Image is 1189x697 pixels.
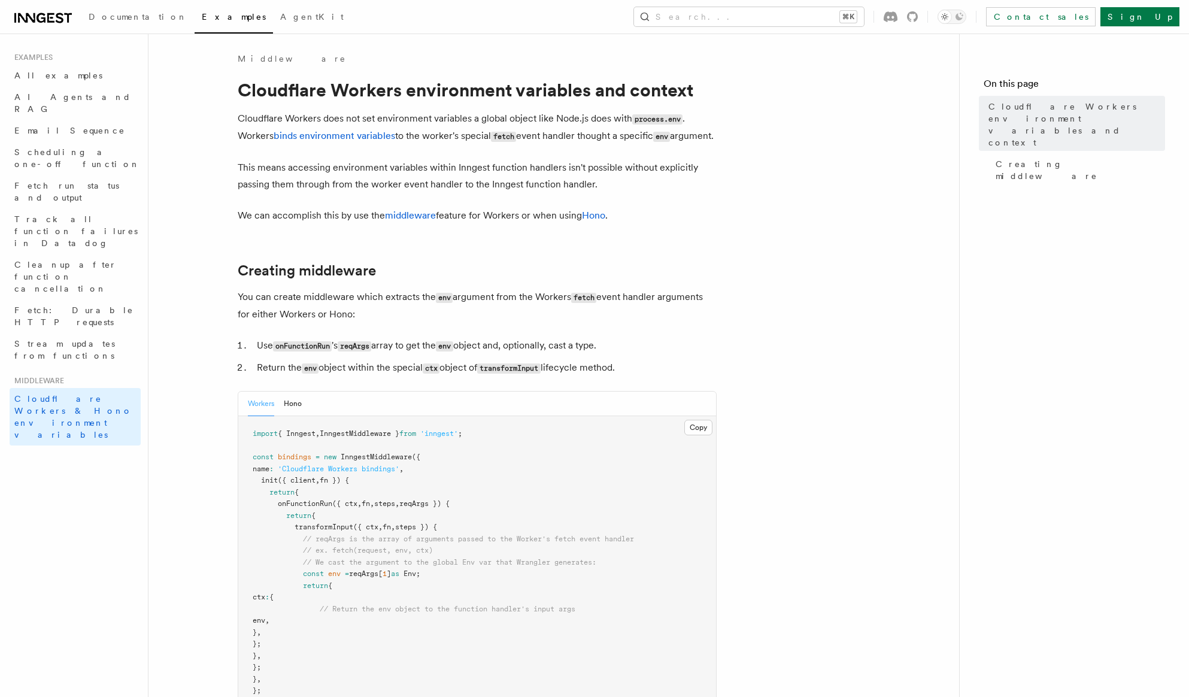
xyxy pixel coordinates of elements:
[238,53,347,65] a: Middleware
[14,260,117,293] span: Cleanup after function cancellation
[353,523,378,531] span: ({ ctx
[269,465,274,473] span: :
[295,523,353,531] span: transformInput
[10,120,141,141] a: Email Sequence
[303,569,324,578] span: const
[253,429,278,438] span: import
[988,101,1165,149] span: Cloudflare Workers environment variables and context
[316,429,320,438] span: ,
[634,7,864,26] button: Search...⌘K
[362,499,370,508] span: fn
[328,569,341,578] span: env
[412,453,420,461] span: ({
[370,499,374,508] span: ,
[395,523,437,531] span: steps }) {
[423,363,439,374] code: ctx
[89,12,187,22] span: Documentation
[840,11,857,23] kbd: ⌘K
[269,488,295,496] span: return
[284,392,302,416] button: Hono
[278,429,316,438] span: { Inngest
[253,663,261,671] span: };
[253,465,269,473] span: name
[320,605,575,613] span: // Return the env object to the function handler's input args
[273,341,332,351] code: onFunctionRun
[278,465,399,473] span: 'Cloudflare Workers bindings'
[938,10,966,24] button: Toggle dark mode
[383,569,387,578] span: 1
[10,86,141,120] a: AI Agents and RAG
[257,628,261,637] span: ,
[391,523,395,531] span: ,
[383,523,391,531] span: fn
[10,299,141,333] a: Fetch: Durable HTTP requests
[986,7,1096,26] a: Contact sales
[10,65,141,86] a: All examples
[257,651,261,660] span: ,
[14,339,115,360] span: Stream updates from functions
[238,207,717,224] p: We can accomplish this by use the feature for Workers or when using .
[202,12,266,22] span: Examples
[387,569,391,578] span: ]
[420,429,458,438] span: 'inngest'
[391,569,399,578] span: as
[10,388,141,446] a: Cloudflare Workers & Hono environment variables
[253,337,717,354] li: Use 's array to get the object and, optionally, cast a type.
[253,651,257,660] span: }
[278,499,332,508] span: onFunctionRun
[10,333,141,366] a: Stream updates from functions
[10,53,53,62] span: Examples
[436,293,453,303] code: env
[328,581,332,590] span: {
[14,305,134,327] span: Fetch: Durable HTTP requests
[385,210,436,221] a: middleware
[253,359,717,377] li: Return the object within the special object of lifecycle method.
[253,686,261,695] span: };
[265,616,269,625] span: ,
[582,210,605,221] a: Hono
[14,181,119,202] span: Fetch run status and output
[248,392,274,416] button: Workers
[303,546,433,554] span: // ex. fetch(request, env, ctx)
[378,523,383,531] span: ,
[571,293,596,303] code: fetch
[984,96,1165,153] a: Cloudflare Workers environment variables and context
[14,92,131,114] span: AI Agents and RAG
[436,341,453,351] code: env
[238,159,717,193] p: This means accessing environment variables within Inngest function handlers isn't possible withou...
[253,675,257,683] span: }
[303,581,328,590] span: return
[238,79,717,101] h1: Cloudflare Workers environment variables and context
[984,77,1165,96] h4: On this page
[14,126,125,135] span: Email Sequence
[273,4,351,32] a: AgentKit
[399,465,404,473] span: ,
[477,363,540,374] code: transformInput
[338,341,371,351] code: reqArgs
[257,675,261,683] span: ,
[195,4,273,34] a: Examples
[10,254,141,299] a: Cleanup after function cancellation
[320,429,399,438] span: InngestMiddleware }
[632,114,683,125] code: process.env
[265,593,269,601] span: :
[316,453,320,461] span: =
[684,420,712,435] button: Copy
[996,158,1165,182] span: Creating middleware
[491,132,516,142] code: fetch
[278,453,311,461] span: bindings
[349,569,383,578] span: reqArgs[
[316,476,320,484] span: ,
[286,511,311,520] span: return
[653,132,670,142] code: env
[278,476,316,484] span: ({ client
[395,499,399,508] span: ,
[324,453,336,461] span: new
[14,71,102,80] span: All examples
[311,511,316,520] span: {
[10,208,141,254] a: Track all function failures in Datadog
[320,476,349,484] span: fn }) {
[253,616,265,625] span: env
[399,499,450,508] span: reqArgs }) {
[357,499,362,508] span: ,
